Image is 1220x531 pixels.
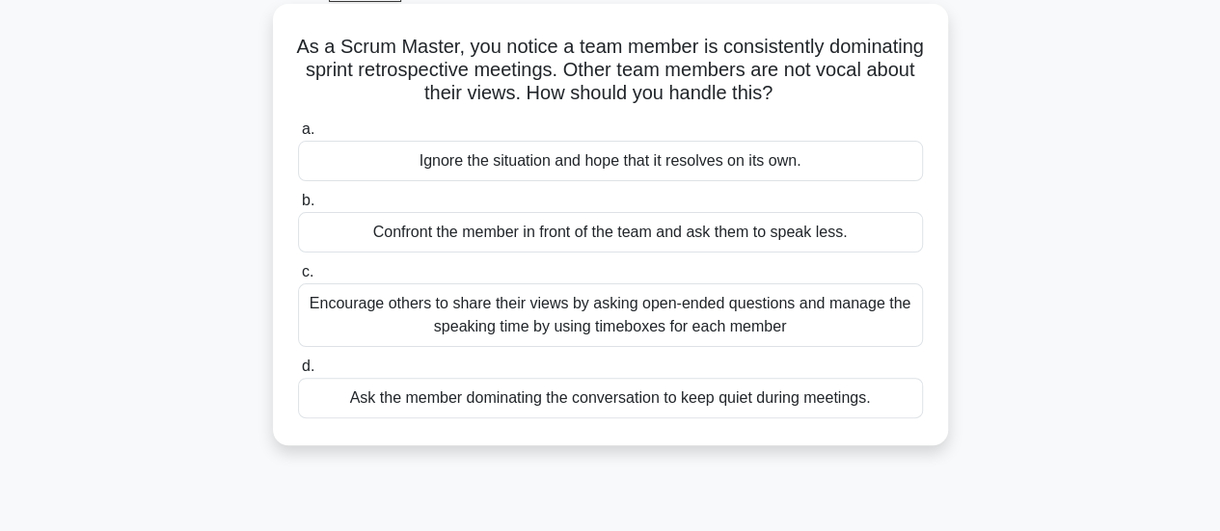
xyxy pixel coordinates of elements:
span: b. [302,192,314,208]
div: Confront the member in front of the team and ask them to speak less. [298,212,923,252]
span: a. [302,120,314,137]
div: Ask the member dominating the conversation to keep quiet during meetings. [298,378,923,418]
span: c. [302,263,313,279]
h5: As a Scrum Master, you notice a team member is consistently dominating sprint retrospective meeti... [296,35,925,106]
span: d. [302,358,314,374]
div: Encourage others to share their views by asking open-ended questions and manage the speaking time... [298,283,923,347]
div: Ignore the situation and hope that it resolves on its own. [298,141,923,181]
